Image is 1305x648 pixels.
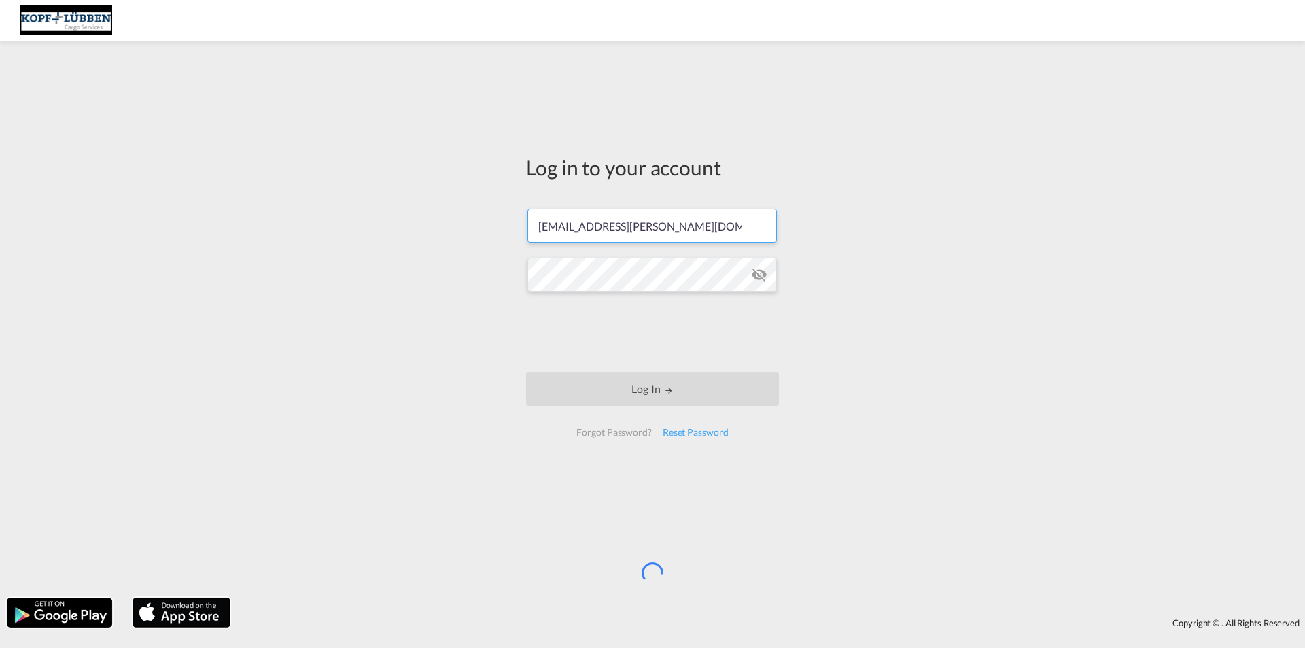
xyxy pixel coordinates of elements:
div: Reset Password [657,420,734,445]
div: Copyright © . All Rights Reserved [237,611,1305,634]
div: Forgot Password? [571,420,657,445]
button: LOGIN [526,372,779,406]
md-icon: icon-eye-off [751,267,767,283]
input: Enter email/phone number [527,209,777,243]
img: apple.png [131,596,232,629]
iframe: reCAPTCHA [549,305,756,358]
img: 25cf3bb0aafc11ee9c4fdbd399af7748.JPG [20,5,112,36]
img: google.png [5,596,114,629]
div: Log in to your account [526,153,779,182]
